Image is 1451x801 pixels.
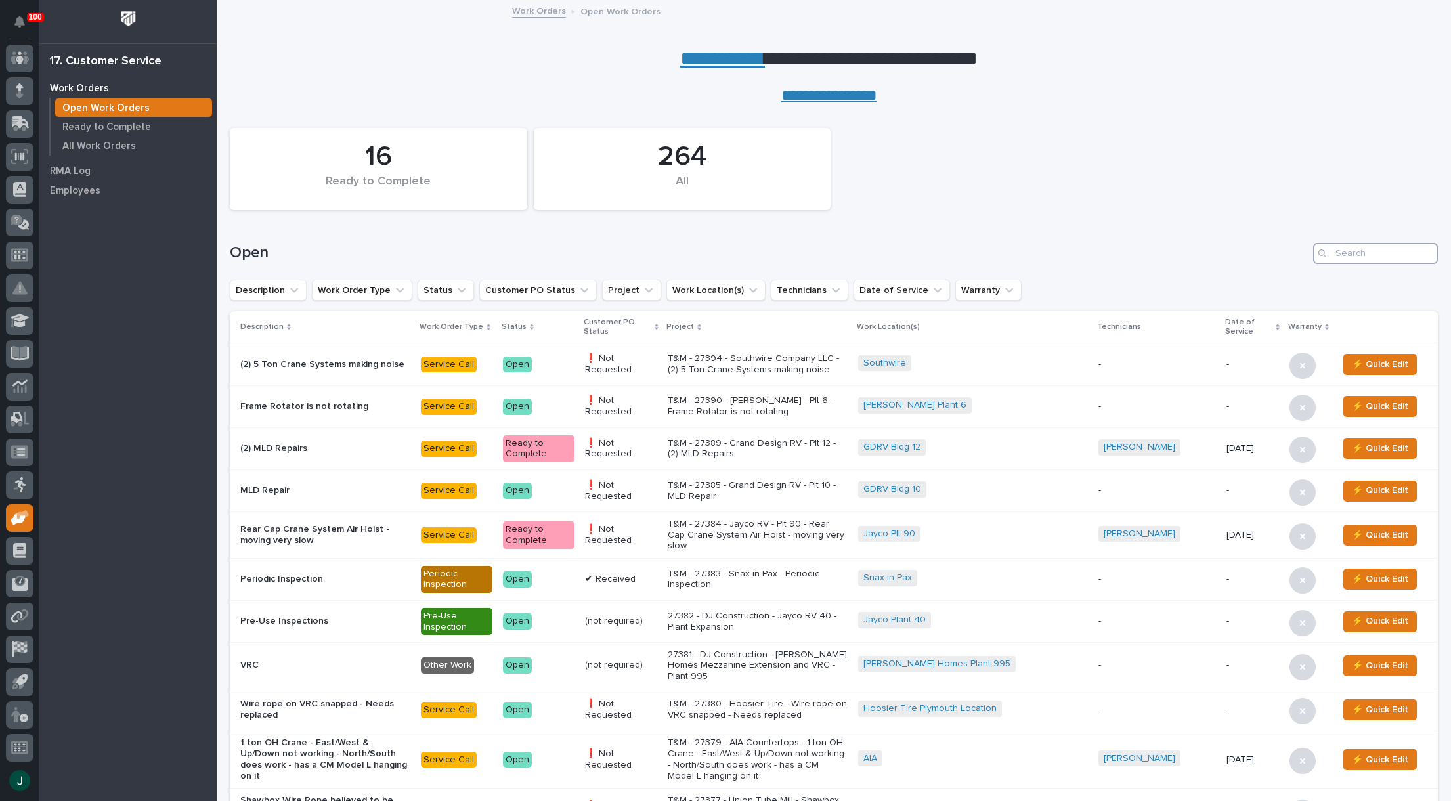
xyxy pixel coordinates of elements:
[39,78,217,98] a: Work Orders
[666,320,694,334] p: Project
[1352,613,1408,629] span: ⚡ Quick Edit
[503,752,532,768] div: Open
[1343,396,1417,417] button: ⚡ Quick Edit
[502,320,527,334] p: Status
[556,175,809,202] div: All
[585,480,657,502] p: ❗ Not Requested
[51,98,217,117] a: Open Work Orders
[863,484,921,495] a: GDRV Bldg 10
[503,357,532,373] div: Open
[668,438,847,460] p: T&M - 27389 - Grand Design RV - Plt 12 - (2) MLD Repairs
[585,616,657,627] p: (not required)
[602,280,661,301] button: Project
[585,353,657,376] p: ❗ Not Requested
[585,748,657,771] p: ❗ Not Requested
[230,558,1438,600] tr: Periodic InspectionPeriodic InspectionOpen✔ ReceivedT&M - 27383 - Snax in Pax - Periodic Inspecti...
[854,280,950,301] button: Date of Service
[863,703,997,714] a: Hoosier Tire Plymouth Location
[512,3,566,18] a: Work Orders
[1352,658,1408,674] span: ⚡ Quick Edit
[1352,752,1408,768] span: ⚡ Quick Edit
[421,441,477,457] div: Service Call
[556,141,809,173] div: 264
[668,480,847,502] p: T&M - 27385 - Grand Design RV - Plt 10 - MLD Repair
[863,615,926,626] a: Jayco Plant 40
[1352,483,1408,498] span: ⚡ Quick Edit
[863,753,877,764] a: AIA
[252,175,505,202] div: Ready to Complete
[1226,574,1279,585] p: -
[668,649,847,682] p: 27381 - DJ Construction - [PERSON_NAME] Homes Mezzanine Extension and VRC - Plant 995
[1226,660,1279,671] p: -
[1343,749,1417,770] button: ⚡ Quick Edit
[503,702,532,718] div: Open
[1104,529,1175,540] a: [PERSON_NAME]
[50,165,91,177] p: RMA Log
[1226,754,1279,766] p: [DATE]
[863,529,915,540] a: Jayco Plt 90
[585,438,657,460] p: ❗ Not Requested
[6,767,33,794] button: users-avatar
[585,395,657,418] p: ❗ Not Requested
[1343,569,1417,590] button: ⚡ Quick Edit
[421,357,477,373] div: Service Call
[240,401,410,412] p: Frame Rotator is not rotating
[503,399,532,415] div: Open
[1343,438,1417,459] button: ⚡ Quick Edit
[863,358,906,369] a: Southwire
[503,521,574,549] div: Ready to Complete
[6,8,33,35] button: Notifications
[585,574,657,585] p: ✔ Received
[230,469,1438,511] tr: MLD RepairService CallOpen❗ Not RequestedT&M - 27385 - Grand Design RV - Plt 10 - MLD RepairGDRV ...
[479,280,597,301] button: Customer PO Status
[1313,243,1438,264] input: Search
[503,657,532,674] div: Open
[50,54,162,69] div: 17. Customer Service
[1343,699,1417,720] button: ⚡ Quick Edit
[1352,702,1408,718] span: ⚡ Quick Edit
[230,731,1438,788] tr: 1 ton OH Crane - East/West & Up/Down not working - North/South does work - has a CM Model L hangi...
[240,737,410,781] p: 1 ton OH Crane - East/West & Up/Down not working - North/South does work - has a CM Model L hangi...
[421,608,492,636] div: Pre-Use Inspection
[421,527,477,544] div: Service Call
[312,280,412,301] button: Work Order Type
[240,359,410,370] p: (2) 5 Ton Crane Systems making noise
[1104,442,1175,453] a: [PERSON_NAME]
[421,399,477,415] div: Service Call
[863,573,912,584] a: Snax in Pax
[230,689,1438,731] tr: Wire rope on VRC snapped - Needs replacedService CallOpen❗ Not RequestedT&M - 27380 - Hoosier Tir...
[585,660,657,671] p: (not required)
[863,400,966,411] a: [PERSON_NAME] Plant 6
[1226,443,1279,454] p: [DATE]
[1104,753,1175,764] a: [PERSON_NAME]
[51,137,217,155] a: All Work Orders
[62,121,151,133] p: Ready to Complete
[1098,616,1216,627] p: -
[1097,320,1141,334] p: Technicians
[39,181,217,200] a: Employees
[1343,611,1417,632] button: ⚡ Quick Edit
[50,83,109,95] p: Work Orders
[29,12,42,22] p: 100
[584,315,651,339] p: Customer PO Status
[668,353,847,376] p: T&M - 27394 - Southwire Company LLC - (2) 5 Ton Crane Systems making noise
[1098,660,1216,671] p: -
[420,320,483,334] p: Work Order Type
[1226,401,1279,412] p: -
[1098,485,1216,496] p: -
[955,280,1022,301] button: Warranty
[240,616,410,627] p: Pre-Use Inspections
[1098,359,1216,370] p: -
[1343,655,1417,676] button: ⚡ Quick Edit
[421,752,477,768] div: Service Call
[240,699,410,721] p: Wire rope on VRC snapped - Needs replaced
[1226,485,1279,496] p: -
[230,643,1438,689] tr: VRCOther WorkOpen(not required)27381 - DJ Construction - [PERSON_NAME] Homes Mezzanine Extension ...
[585,699,657,721] p: ❗ Not Requested
[62,141,136,152] p: All Work Orders
[51,118,217,136] a: Ready to Complete
[116,7,141,31] img: Workspace Logo
[1098,574,1216,585] p: -
[580,3,661,18] p: Open Work Orders
[1352,571,1408,587] span: ⚡ Quick Edit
